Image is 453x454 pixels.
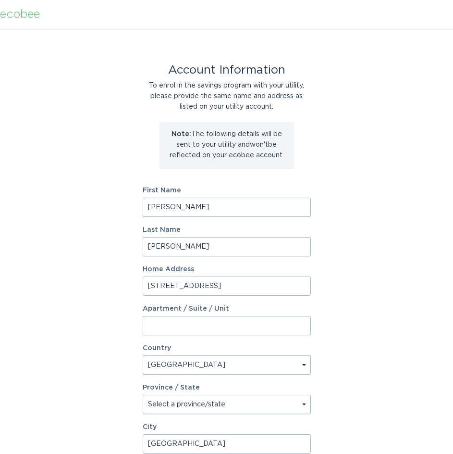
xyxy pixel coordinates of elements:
[143,80,311,112] div: To enrol in the savings program with your utility, please provide the same name and address as li...
[167,129,287,161] p: The following details will be sent to your utility and won't be reflected on your ecobee account.
[171,131,191,138] strong: Note:
[143,187,311,194] label: First Name
[143,345,171,352] label: Country
[143,227,311,233] label: Last Name
[143,65,311,76] div: Account Information
[143,384,200,391] label: Province / State
[143,424,311,430] label: City
[143,305,311,312] label: Apartment / Suite / Unit
[143,266,311,273] label: Home Address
